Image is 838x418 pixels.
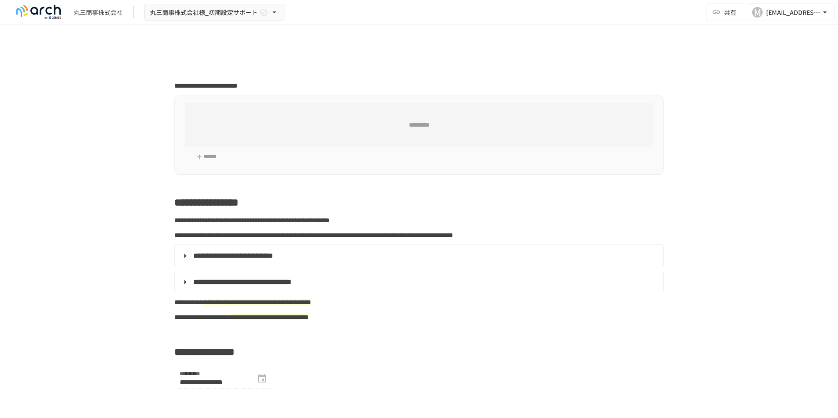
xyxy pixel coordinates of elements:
div: M [752,7,763,18]
button: M[EMAIL_ADDRESS][DOMAIN_NAME] [747,4,834,21]
span: 共有 [724,7,736,17]
button: 丸三商事株式会社様_初期設定サポート [144,4,284,21]
img: logo-default@2x-9cf2c760.svg [11,5,67,19]
div: 丸三商事株式会社 [74,8,123,17]
div: [EMAIL_ADDRESS][DOMAIN_NAME] [766,7,820,18]
span: 丸三商事株式会社様_初期設定サポート [150,7,258,18]
button: 共有 [707,4,743,21]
